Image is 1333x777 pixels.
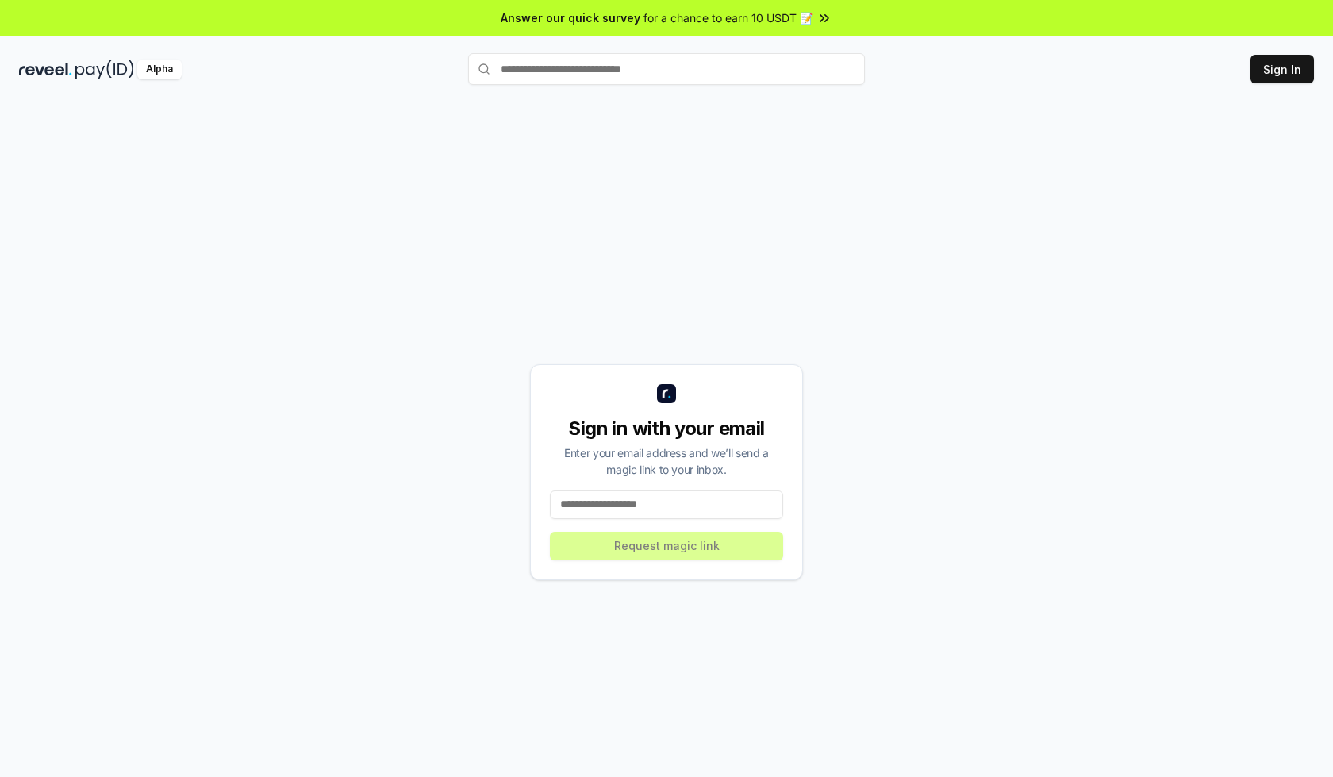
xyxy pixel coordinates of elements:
[550,444,783,478] div: Enter your email address and we’ll send a magic link to your inbox.
[501,10,640,26] span: Answer our quick survey
[657,384,676,403] img: logo_small
[19,60,72,79] img: reveel_dark
[550,416,783,441] div: Sign in with your email
[643,10,813,26] span: for a chance to earn 10 USDT 📝
[75,60,134,79] img: pay_id
[137,60,182,79] div: Alpha
[1250,55,1314,83] button: Sign In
